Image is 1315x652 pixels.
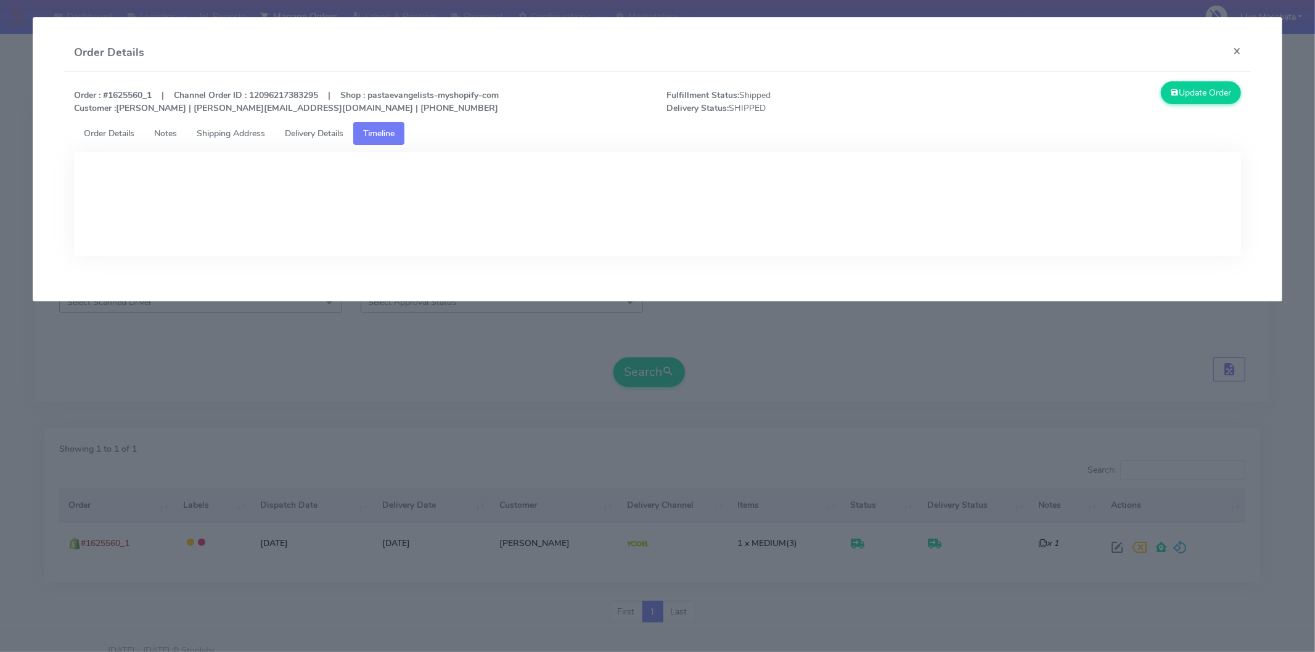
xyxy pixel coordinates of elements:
[363,128,395,139] span: Timeline
[74,44,144,61] h4: Order Details
[74,102,116,114] strong: Customer :
[154,128,177,139] span: Notes
[666,102,729,114] strong: Delivery Status:
[657,89,954,115] span: Shipped SHIPPED
[1161,81,1241,104] button: Update Order
[1223,35,1251,67] button: Close
[285,128,343,139] span: Delivery Details
[666,89,739,101] strong: Fulfillment Status:
[197,128,265,139] span: Shipping Address
[84,128,134,139] span: Order Details
[74,122,1241,145] ul: Tabs
[74,89,499,114] strong: Order : #1625560_1 | Channel Order ID : 12096217383295 | Shop : pastaevangelists-myshopify-com [P...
